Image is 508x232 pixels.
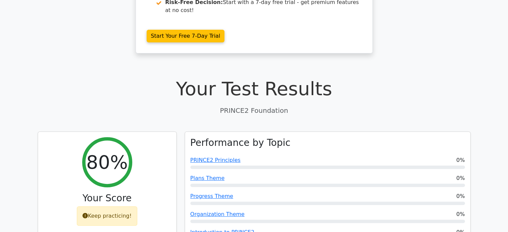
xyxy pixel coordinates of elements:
h3: Performance by Topic [190,137,291,149]
span: 0% [456,174,465,182]
span: 0% [456,156,465,164]
a: Plans Theme [190,175,225,181]
a: Organization Theme [190,211,245,217]
a: Start Your Free 7-Day Trial [147,30,225,42]
a: Progress Theme [190,193,233,199]
h2: 80% [86,151,128,173]
a: PRINCE2 Principles [190,157,241,163]
span: 0% [456,210,465,218]
h3: Your Score [43,193,171,204]
span: 0% [456,192,465,200]
div: Keep practicing! [77,206,137,226]
p: PRINCE2 Foundation [38,105,471,115]
h1: Your Test Results [38,77,471,100]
